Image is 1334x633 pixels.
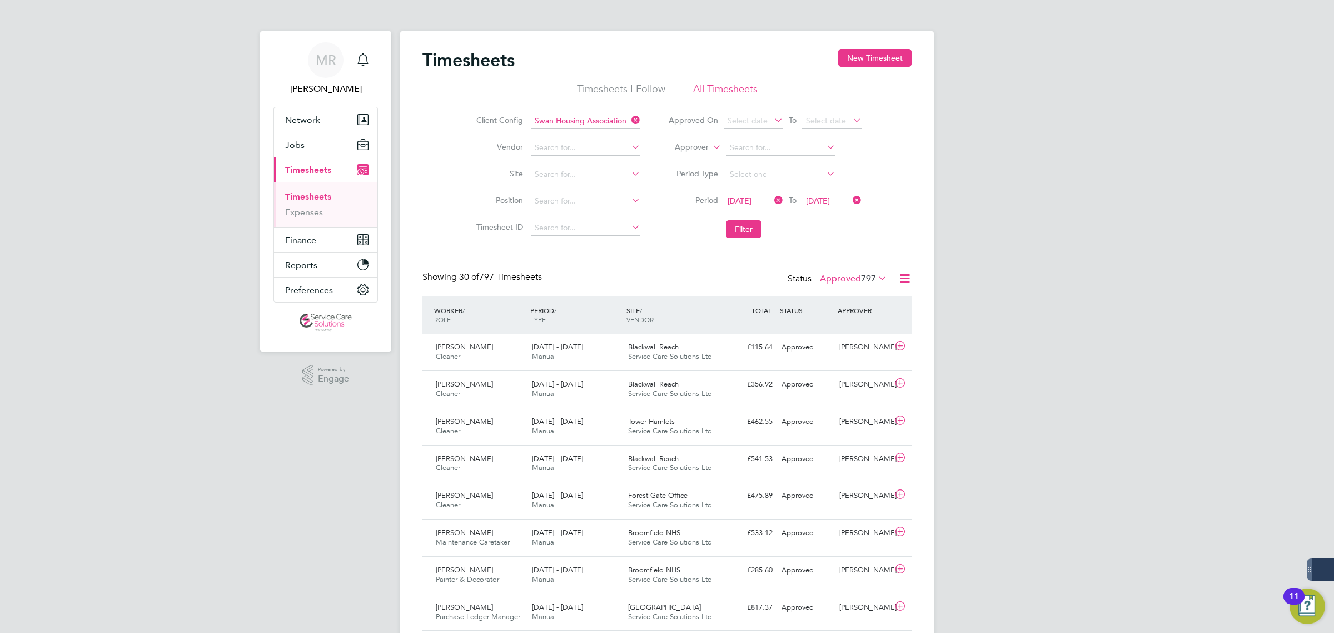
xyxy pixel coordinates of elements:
div: WORKER [431,300,527,329]
div: Approved [777,338,835,357]
span: / [640,306,642,315]
span: Cleaner [436,500,460,510]
div: APPROVER [835,300,893,320]
img: servicecare-logo-retina.png [300,314,352,332]
div: SITE [624,300,720,329]
span: Manual [532,537,556,547]
span: Manual [532,612,556,621]
span: MR [316,53,336,67]
div: Approved [777,487,835,505]
span: VENDOR [626,315,654,324]
div: Status [788,271,889,287]
div: £475.89 [719,487,777,505]
button: Open Resource Center, 11 new notifications [1290,589,1325,624]
div: [PERSON_NAME] [835,413,893,431]
div: [PERSON_NAME] [835,599,893,617]
div: Approved [777,450,835,468]
div: Approved [777,413,835,431]
label: Position [473,195,523,205]
div: £285.60 [719,561,777,580]
span: Jobs [285,140,305,150]
span: Cleaner [436,389,460,398]
div: £533.12 [719,524,777,542]
nav: Main navigation [260,31,391,352]
button: New Timesheet [838,49,912,67]
div: Approved [777,599,835,617]
span: [DATE] - [DATE] [532,528,583,537]
span: [PERSON_NAME] [436,379,493,389]
span: Preferences [285,285,333,295]
span: Service Care Solutions Ltd [628,612,712,621]
button: Preferences [274,278,377,302]
span: Manual [532,463,556,472]
input: Search for... [531,194,640,209]
span: Service Care Solutions Ltd [628,575,712,584]
span: / [462,306,465,315]
span: 30 of [459,271,479,283]
span: [PERSON_NAME] [436,602,493,612]
li: All Timesheets [693,82,758,102]
span: Manual [532,389,556,398]
span: [PERSON_NAME] [436,454,493,463]
div: Approved [777,561,835,580]
span: [DATE] - [DATE] [532,602,583,612]
div: Approved [777,524,835,542]
span: Service Care Solutions Ltd [628,352,712,361]
div: [PERSON_NAME] [835,450,893,468]
label: Period Type [668,169,718,179]
a: Powered byEngage [302,365,350,386]
span: Painter & Decorator [436,575,499,584]
span: Finance [285,235,316,245]
span: [DATE] - [DATE] [532,379,583,389]
span: / [554,306,556,315]
input: Search for... [531,167,640,182]
div: £356.92 [719,375,777,394]
button: Network [274,107,377,132]
div: 11 [1289,596,1299,611]
span: [GEOGRAPHIC_DATA] [628,602,701,612]
span: Matt Robson [273,82,378,96]
div: STATUS [777,300,835,320]
span: Powered by [318,365,349,374]
span: [DATE] - [DATE] [532,454,583,463]
input: Search for... [531,220,640,236]
span: Timesheets [285,165,331,175]
span: Manual [532,575,556,584]
span: Cleaner [436,426,460,436]
input: Search for... [726,140,835,156]
span: Select date [728,116,768,126]
span: Service Care Solutions Ltd [628,463,712,472]
span: ROLE [434,315,451,324]
h2: Timesheets [422,49,515,71]
a: MR[PERSON_NAME] [273,42,378,96]
label: Approved [820,273,887,284]
span: Purchase Ledger Manager [436,612,520,621]
div: PERIOD [527,300,624,329]
span: Blackwall Reach [628,454,679,463]
button: Reports [274,253,377,277]
span: [DATE] - [DATE] [532,491,583,500]
input: Search for... [531,140,640,156]
span: Broomfield NHS [628,565,680,575]
div: [PERSON_NAME] [835,338,893,357]
span: Reports [285,260,317,270]
span: Service Care Solutions Ltd [628,500,712,510]
span: TYPE [530,315,546,324]
span: [PERSON_NAME] [436,417,493,426]
span: Network [285,115,320,125]
div: Timesheets [274,182,377,227]
span: Tower Hamlets [628,417,675,426]
span: Maintenance Caretaker [436,537,510,547]
span: Service Care Solutions Ltd [628,426,712,436]
label: Timesheet ID [473,222,523,232]
label: Site [473,169,523,179]
span: Manual [532,352,556,361]
button: Jobs [274,132,377,157]
div: Showing [422,271,544,283]
span: Broomfield NHS [628,528,680,537]
label: Client Config [473,115,523,125]
div: [PERSON_NAME] [835,375,893,394]
span: Service Care Solutions Ltd [628,389,712,398]
div: £462.55 [719,413,777,431]
span: [DATE] - [DATE] [532,417,583,426]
